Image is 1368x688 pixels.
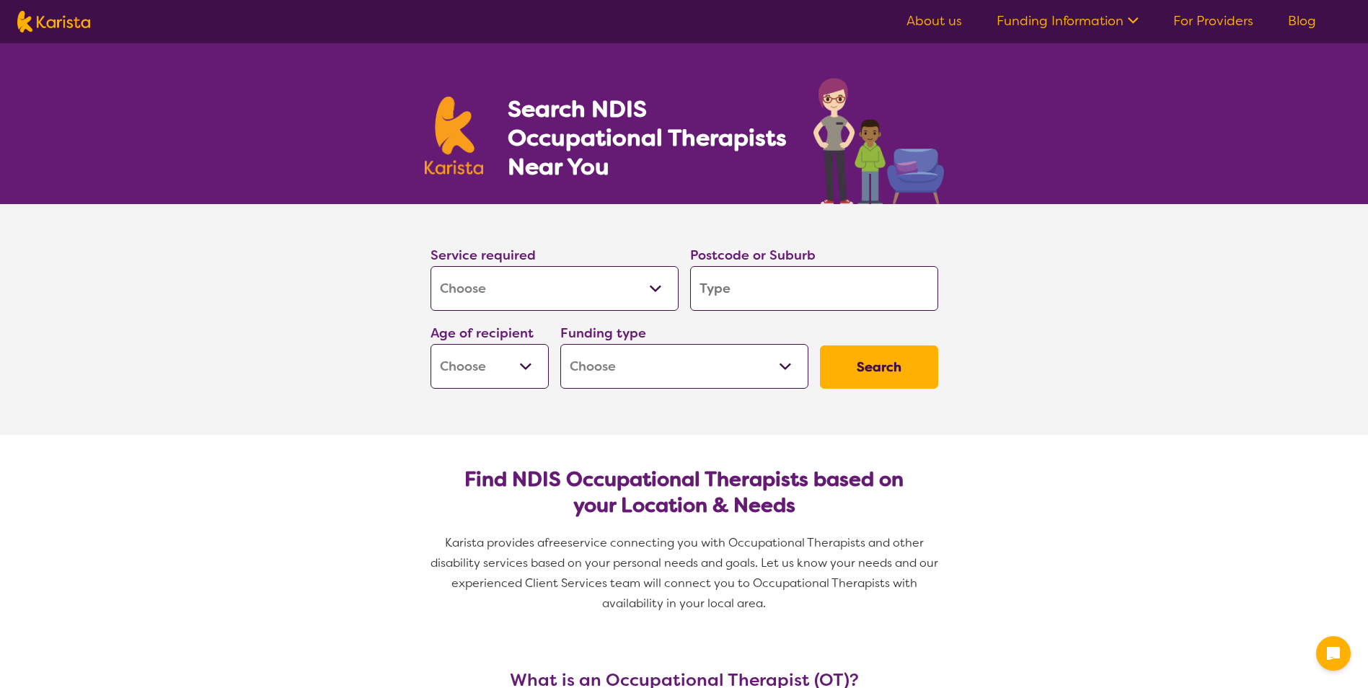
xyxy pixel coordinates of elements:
label: Service required [431,247,536,264]
span: service connecting you with Occupational Therapists and other disability services based on your p... [431,535,941,611]
button: Search [820,345,938,389]
span: Karista provides a [445,535,544,550]
img: Karista logo [17,11,90,32]
label: Funding type [560,325,646,342]
span: free [544,535,568,550]
a: For Providers [1173,12,1253,30]
h2: Find NDIS Occupational Therapists based on your Location & Needs [442,467,927,519]
img: Karista logo [425,97,484,175]
a: About us [906,12,962,30]
a: Blog [1288,12,1316,30]
label: Age of recipient [431,325,534,342]
a: Funding Information [997,12,1139,30]
label: Postcode or Suburb [690,247,816,264]
input: Type [690,266,938,311]
h1: Search NDIS Occupational Therapists Near You [508,94,788,181]
img: occupational-therapy [813,78,944,204]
